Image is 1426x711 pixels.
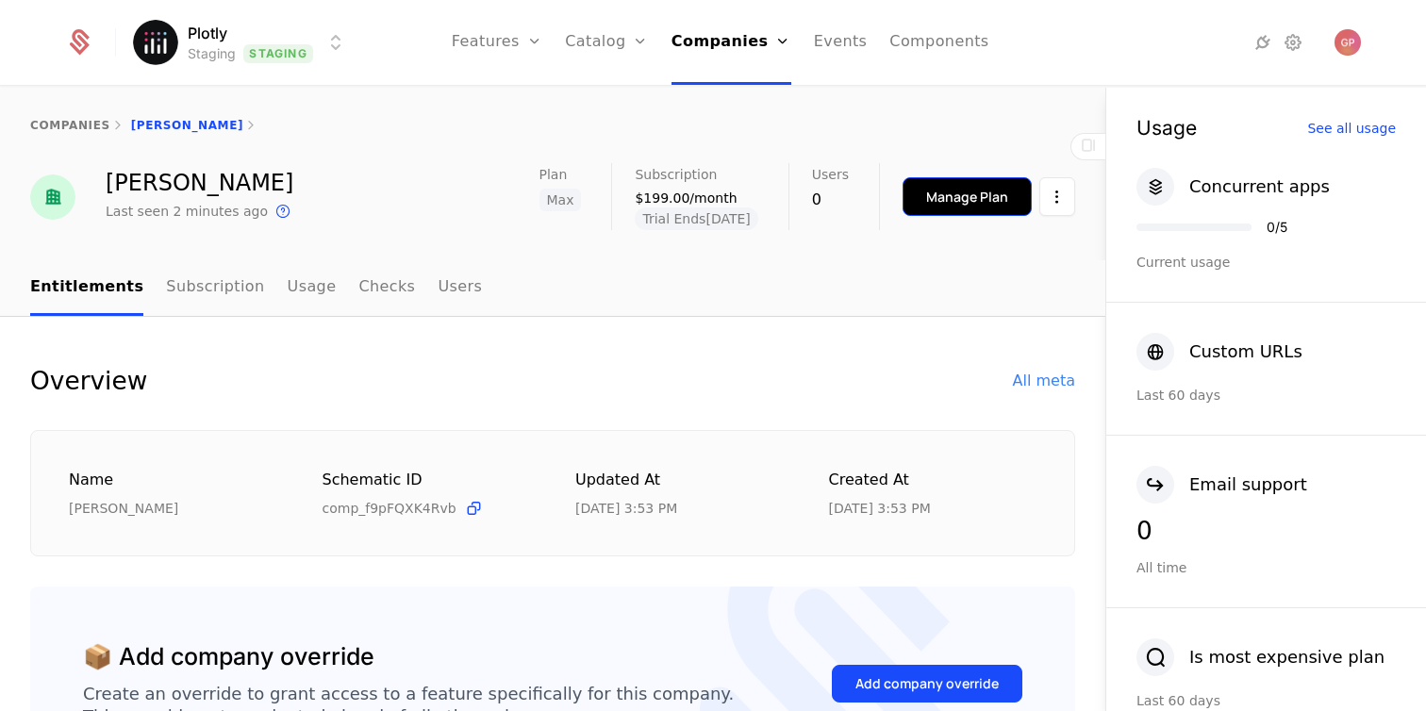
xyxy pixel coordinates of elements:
[539,168,568,181] span: Plan
[926,188,1008,207] div: Manage Plan
[358,260,415,316] a: Checks
[69,499,277,518] div: [PERSON_NAME]
[1039,177,1075,216] button: Select action
[575,469,784,492] div: Updated at
[1335,29,1361,56] button: Open user button
[1189,339,1302,365] div: Custom URLs
[1013,370,1075,392] div: All meta
[1189,174,1330,200] div: Concurrent apps
[1136,691,1396,710] div: Last 60 days
[188,44,236,63] div: Staging
[30,174,75,220] img: Martha Cryan
[1307,122,1396,135] div: See all usage
[575,499,677,518] div: 9/8/25, 3:53 PM
[635,189,757,207] div: $199.00/month
[855,674,999,693] div: Add company override
[832,665,1022,703] button: Add company override
[635,168,717,181] span: Subscription
[30,260,143,316] a: Entitlements
[812,168,849,181] span: Users
[188,22,227,44] span: Plotly
[30,260,1075,316] nav: Main
[903,177,1032,216] button: Manage Plan
[83,639,374,675] div: 📦 Add company override
[829,469,1037,492] div: Created at
[323,469,531,491] div: Schematic ID
[438,260,482,316] a: Users
[1136,168,1330,206] button: Concurrent apps
[1136,118,1197,138] div: Usage
[1136,253,1396,272] div: Current usage
[30,260,482,316] ul: Choose Sub Page
[539,189,582,211] span: Max
[1189,471,1307,498] div: Email support
[1136,333,1302,371] button: Custom URLs
[1136,638,1385,676] button: Is most expensive plan
[288,260,337,316] a: Usage
[243,44,312,63] span: Staging
[166,260,264,316] a: Subscription
[323,499,456,518] span: comp_f9pFQXK4Rvb
[106,202,268,221] div: Last seen 2 minutes ago
[829,499,931,518] div: 9/8/25, 3:53 PM
[1136,386,1396,405] div: Last 60 days
[1252,31,1274,54] a: Integrations
[1335,29,1361,56] img: Gregory Paciga
[1136,466,1307,504] button: Email support
[69,469,277,492] div: Name
[635,207,757,230] span: Trial Ends [DATE]
[1267,221,1287,234] div: 0 / 5
[812,189,849,211] div: 0
[30,119,110,132] a: companies
[1282,31,1304,54] a: Settings
[30,362,147,400] div: Overview
[1136,519,1396,543] div: 0
[106,172,294,194] div: [PERSON_NAME]
[139,22,346,63] button: Select environment
[1189,644,1385,670] div: Is most expensive plan
[1136,558,1396,577] div: All time
[133,20,178,65] img: Plotly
